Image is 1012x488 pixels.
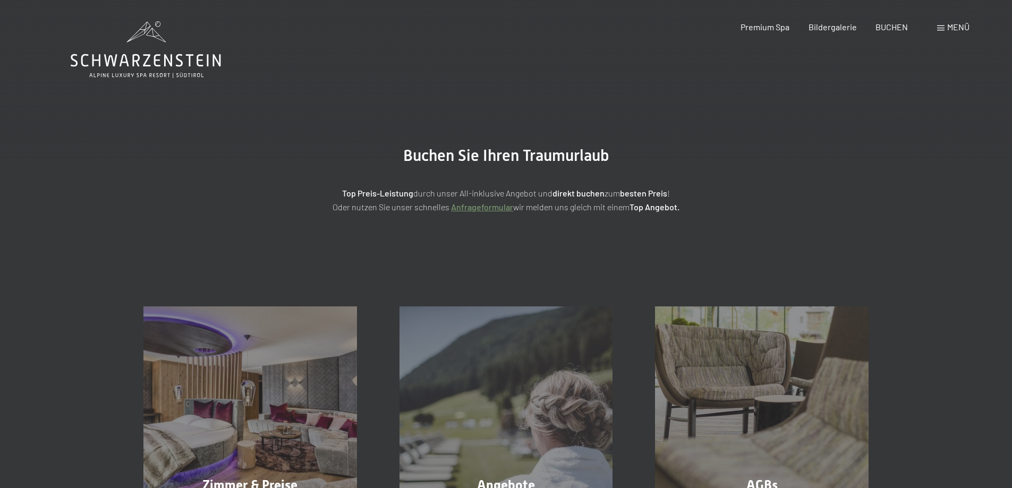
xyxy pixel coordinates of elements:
[451,202,513,212] a: Anfrageformular
[342,188,413,198] strong: Top Preis-Leistung
[741,22,789,32] a: Premium Spa
[630,202,679,212] strong: Top Angebot.
[947,22,970,32] span: Menü
[403,146,609,165] span: Buchen Sie Ihren Traumurlaub
[809,22,857,32] a: Bildergalerie
[241,186,772,213] p: durch unser All-inklusive Angebot und zum ! Oder nutzen Sie unser schnelles wir melden uns gleich...
[620,188,667,198] strong: besten Preis
[875,22,908,32] a: BUCHEN
[552,188,605,198] strong: direkt buchen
